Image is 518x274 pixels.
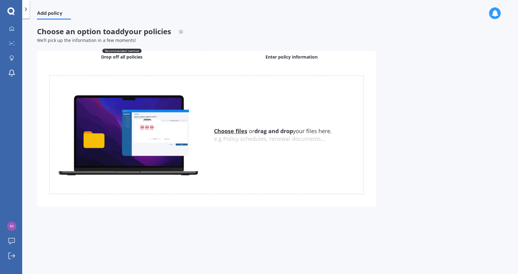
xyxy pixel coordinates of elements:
u: Choose files [214,127,247,135]
b: drag and drop [254,127,293,135]
span: to add your policies [103,26,171,36]
img: upload.de96410c8ce839c3fdd5.gif [50,92,207,178]
img: 93d4323def6799bfef95b0421ed3d105 [7,222,16,231]
span: Recommended method [102,49,142,53]
span: Choose an option [37,26,183,36]
span: Enter policy information [265,54,318,60]
div: e.g Policy schedules, renewal documents... [214,136,364,142]
span: or your files here. [214,127,332,135]
span: Drop off all policies [101,54,142,60]
span: We’ll pick up the information in a few moments! [37,37,136,43]
span: Add policy [37,10,71,18]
